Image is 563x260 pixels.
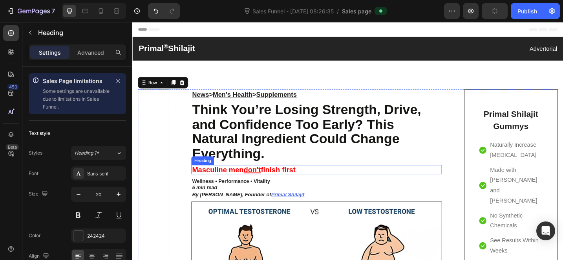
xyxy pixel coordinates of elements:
[236,24,464,35] p: Advertorial
[77,48,104,57] p: Advanced
[65,157,178,166] span: Masculine men finish first
[65,185,152,192] i: By [PERSON_NAME], Founder of
[29,189,49,199] div: Size
[29,232,41,239] div: Color
[88,75,131,83] u: Men's Health
[65,75,84,83] u: News
[29,130,50,137] div: Text style
[391,233,448,256] p: See Results Within Weeks
[152,185,188,192] u: Primal Shilajit
[29,170,38,177] div: Font
[379,93,448,122] h2: Primal Shilajit Gummys
[7,84,19,90] div: 450
[43,87,110,111] p: Some settings are unavailable due to limitations in Sales Funnel.
[337,7,339,15] span: /
[65,178,93,184] i: 5 min read
[38,28,123,37] p: Heading
[251,7,335,15] span: Sales Funnel - [DATE] 08:26:35
[16,63,29,70] div: Row
[6,144,19,150] div: Beta
[536,221,555,240] div: Open Intercom Messenger
[517,7,537,15] div: Publish
[43,76,110,86] p: Sales Page limitations
[66,148,88,155] div: Heading
[511,3,544,19] button: Publish
[391,129,448,151] p: Naturally Increase [MEDICAL_DATA]
[65,88,337,152] p: ⁠⁠⁠⁠⁠⁠⁠
[64,87,338,153] h2: Rich Text Editor. Editing area: main
[3,3,58,19] button: 7
[342,7,371,15] span: Sales page
[29,149,42,157] div: Styles
[75,149,99,157] span: Heading 1*
[148,3,180,19] div: Undo/Redo
[122,157,141,166] u: don't
[87,170,124,177] div: Sans-serif
[39,48,61,57] p: Settings
[391,156,448,201] p: Made with [PERSON_NAME] and [PERSON_NAME]
[51,6,55,16] p: 7
[135,75,180,83] u: Supplements
[65,171,150,177] span: Wellness • Performance • Vitality
[71,146,126,160] button: Heading 1*
[65,75,179,83] span: > >
[65,88,316,152] span: Think You’re Losing Strength, Drive, and Confidence Too Early? This Natural Ingredient Could Chan...
[391,206,448,229] p: No Synthetic Chemicals
[132,22,563,260] iframe: Design area
[87,232,124,240] div: 242424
